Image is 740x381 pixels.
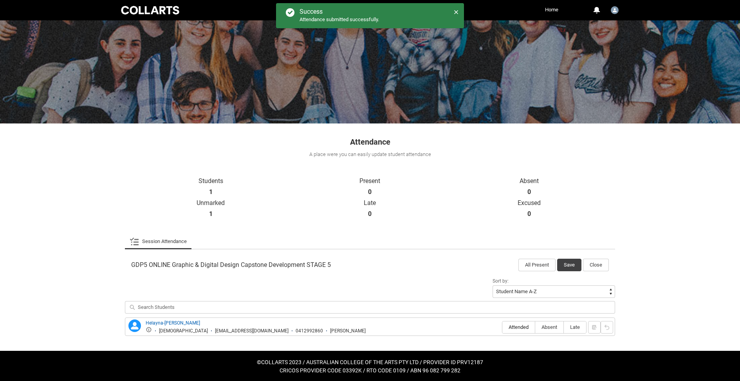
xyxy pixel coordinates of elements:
[131,177,291,185] p: Students
[527,188,531,196] strong: 0
[535,324,563,330] span: Absent
[131,199,291,207] p: Unmarked
[291,199,450,207] p: Late
[125,234,191,249] li: Session Attendance
[330,328,366,334] div: [PERSON_NAME]
[564,324,586,330] span: Late
[557,259,581,271] button: Save
[368,210,372,218] strong: 0
[215,328,289,334] div: [EMAIL_ADDRESS][DOMAIN_NAME]
[609,3,621,16] button: User Profile Cathy.Sison
[350,137,390,147] span: Attendance
[611,6,619,14] img: Cathy.Sison
[209,210,213,218] strong: 1
[493,278,509,284] span: Sort by:
[583,259,609,271] button: Close
[291,177,450,185] p: Present
[449,199,609,207] p: Excused
[124,151,616,158] div: A place were you can easily update student attendance
[518,259,556,271] button: All Present
[146,320,200,326] a: Helayna-[PERSON_NAME]
[159,328,208,334] div: [DEMOGRAPHIC_DATA]
[449,177,609,185] p: Absent
[300,16,379,22] span: Attendance submitted successfully.
[296,328,323,334] div: 0412992860
[300,8,379,16] div: Success
[368,188,372,196] strong: 0
[527,210,531,218] strong: 0
[543,4,560,16] a: Home
[128,319,141,332] lightning-icon: Helayna-Mae Robinson
[125,301,615,314] input: Search Students
[131,261,331,269] span: GDP5 ONLINE Graphic & Digital Design Capstone Development STAGE 5
[130,234,187,249] a: Session Attendance
[601,321,613,334] button: Reset
[502,324,535,330] span: Attended
[209,188,213,196] strong: 1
